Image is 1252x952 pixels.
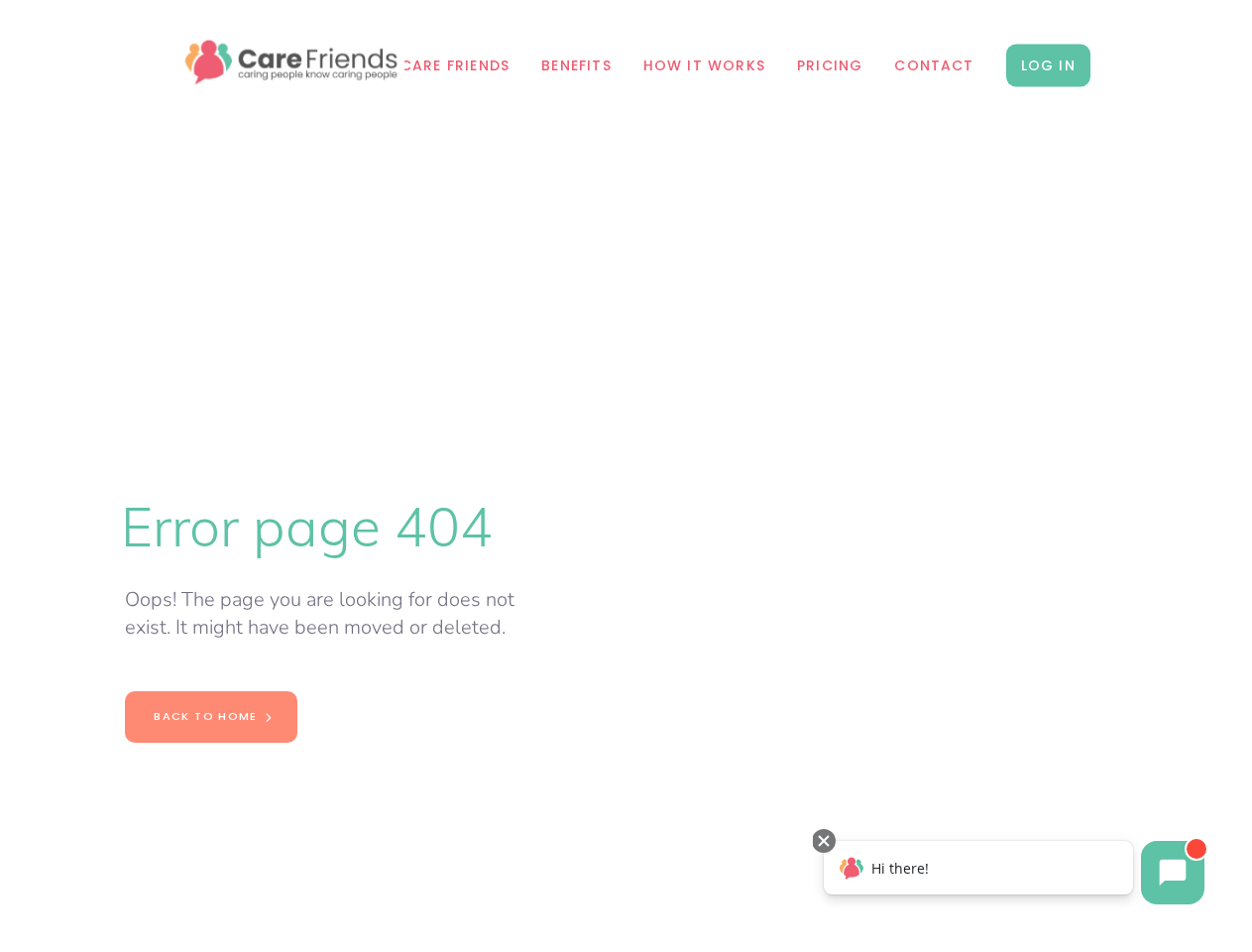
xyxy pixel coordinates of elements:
[125,691,297,742] a: Back to home
[813,389,1224,924] iframe: Chatbot
[125,586,561,642] p: Oops! The page you are looking for does not exist. It might have been moved or deleted.
[643,55,765,77] span: How it works
[1006,45,1090,87] span: LOG IN
[797,55,862,77] span: Pricing
[360,55,510,77] span: Why Care Friends
[179,911,1045,931] span: We use cookies to ensure that we give you the best experience on our website. If you continue to ...
[894,55,973,77] span: Contact
[541,55,612,77] span: Benefits
[154,708,258,724] span: Back to home
[1217,914,1237,934] span: No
